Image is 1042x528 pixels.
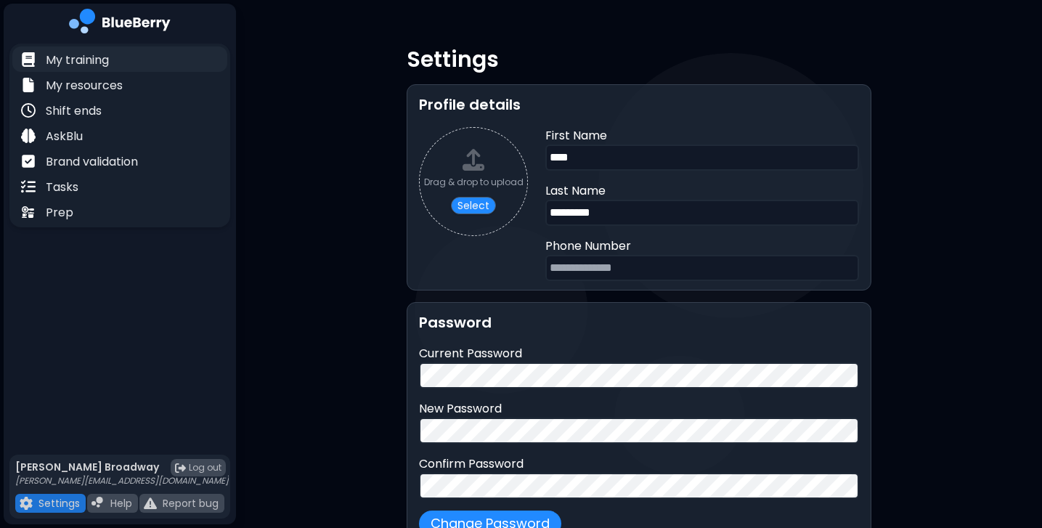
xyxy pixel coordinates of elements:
[407,46,871,73] p: Settings
[21,129,36,143] img: file icon
[46,102,102,120] p: Shift ends
[46,179,78,196] p: Tasks
[21,52,36,67] img: file icon
[419,400,859,418] p: New Password
[110,497,132,510] p: Help
[419,94,859,115] h2: Profile details
[21,78,36,92] img: file icon
[21,154,36,168] img: file icon
[545,182,859,200] p: Last Name
[15,475,229,487] p: [PERSON_NAME][EMAIL_ADDRESS][DOMAIN_NAME]
[419,455,859,473] p: Confirm Password
[38,497,80,510] p: Settings
[20,497,33,510] img: file icon
[463,149,484,171] img: upload
[189,462,221,474] span: Log out
[21,179,36,194] img: file icon
[175,463,186,474] img: logout
[46,204,73,222] p: Prep
[144,497,157,510] img: file icon
[69,9,171,38] img: company logo
[545,127,859,145] p: First Name
[163,497,219,510] p: Report bug
[91,497,105,510] img: file icon
[545,237,859,255] p: Phone Number
[451,197,496,214] button: Select
[21,205,36,219] img: file icon
[424,176,524,188] div: Drag & drop to upload
[46,128,83,145] p: AskBlu
[419,345,859,362] p: Current Password
[46,77,123,94] p: My resources
[46,153,138,171] p: Brand validation
[15,460,229,474] p: [PERSON_NAME] Broadway
[419,312,859,333] h2: Password
[46,52,109,69] p: My training
[21,103,36,118] img: file icon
